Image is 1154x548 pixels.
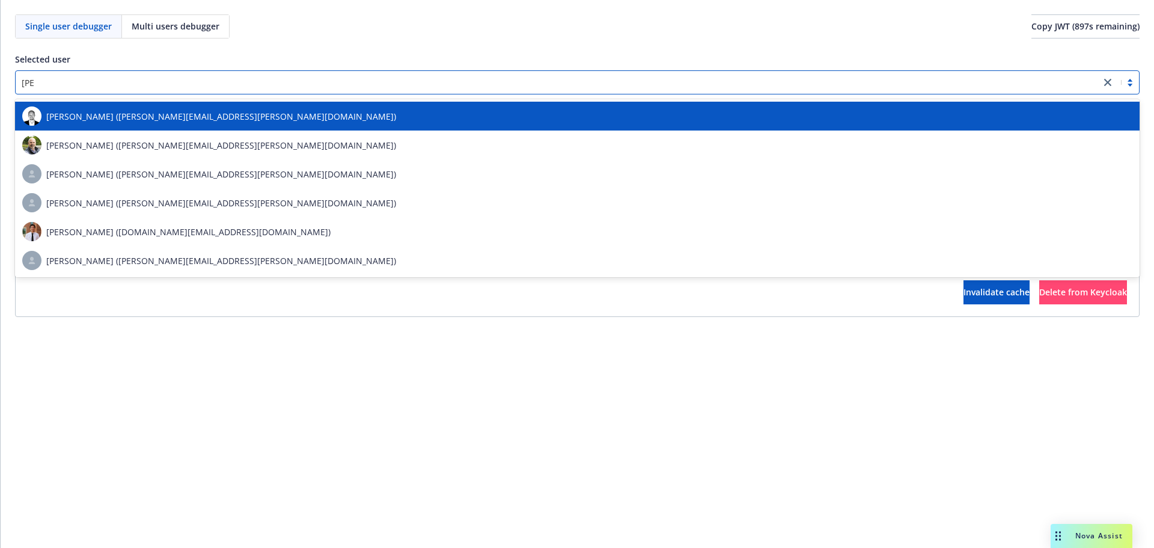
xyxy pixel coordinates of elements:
span: [PERSON_NAME] ([PERSON_NAME][EMAIL_ADDRESS][PERSON_NAME][DOMAIN_NAME]) [46,254,396,267]
button: Delete from Keycloak [1039,280,1127,304]
span: Copy JWT ( 897 s remaining) [1031,20,1140,32]
span: [PERSON_NAME] ([PERSON_NAME][EMAIL_ADDRESS][PERSON_NAME][DOMAIN_NAME]) [46,110,396,123]
span: [PERSON_NAME] ([PERSON_NAME][EMAIL_ADDRESS][PERSON_NAME][DOMAIN_NAME]) [46,168,396,180]
div: Drag to move [1051,524,1066,548]
span: Multi users debugger [132,20,219,32]
button: Invalidate cache [963,280,1030,304]
span: Delete from Keycloak [1039,286,1127,298]
span: Nova Assist [1075,531,1123,541]
span: Single user debugger [25,20,112,32]
img: photo [22,135,41,155]
img: photo [22,106,41,126]
span: [PERSON_NAME] ([PERSON_NAME][EMAIL_ADDRESS][PERSON_NAME][DOMAIN_NAME]) [46,197,396,209]
span: Invalidate cache [963,286,1030,298]
a: close [1101,75,1115,90]
span: [PERSON_NAME] ([PERSON_NAME][EMAIL_ADDRESS][PERSON_NAME][DOMAIN_NAME]) [46,139,396,152]
button: Nova Assist [1051,524,1132,548]
span: Selected user [15,54,70,65]
span: [PERSON_NAME] ([DOMAIN_NAME][EMAIL_ADDRESS][DOMAIN_NAME]) [46,226,331,238]
button: Copy JWT (897s remaining) [1031,14,1140,38]
img: photo [22,222,41,241]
